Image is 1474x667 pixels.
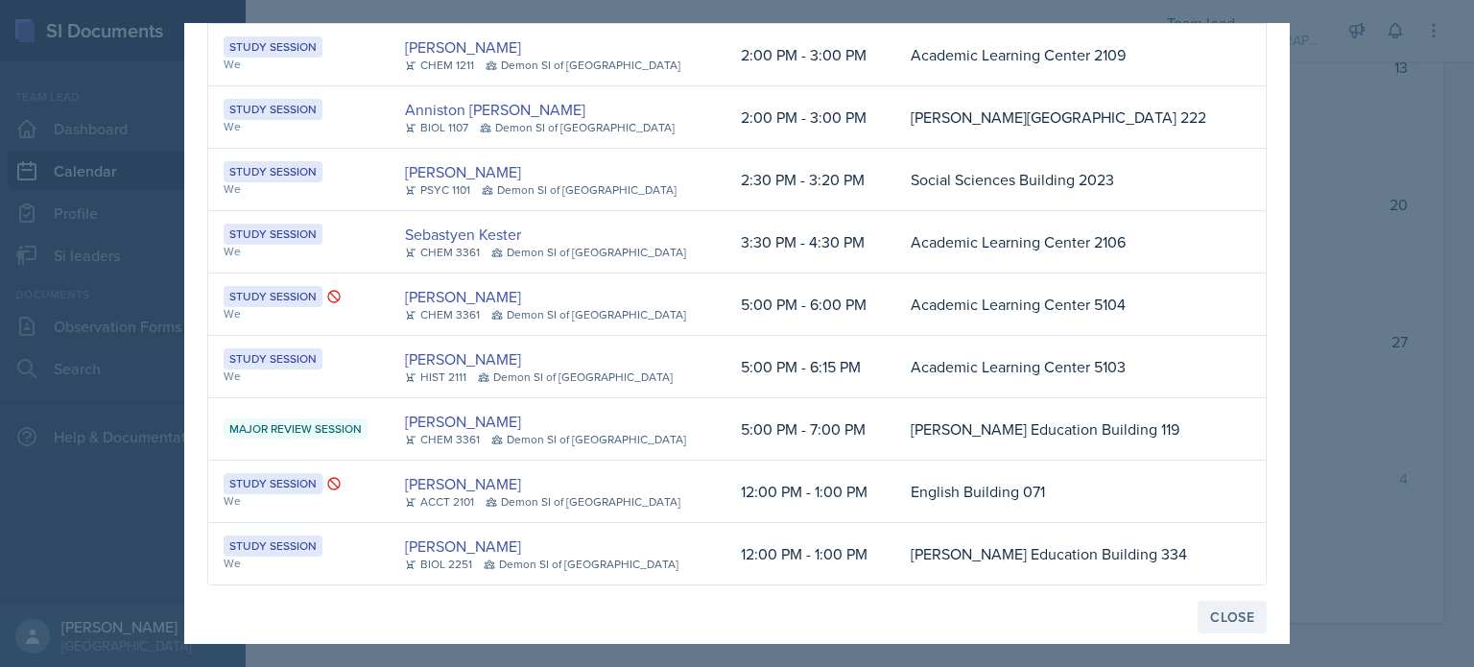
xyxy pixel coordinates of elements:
[405,472,521,495] a: [PERSON_NAME]
[725,461,895,523] td: 12:00 PM - 1:00 PM
[405,535,521,558] a: [PERSON_NAME]
[224,305,374,322] div: We
[725,211,895,274] td: 3:30 PM - 4:30 PM
[725,523,895,584] td: 12:00 PM - 1:00 PM
[224,99,322,120] div: Study Session
[484,556,678,573] div: Demon SI of [GEOGRAPHIC_DATA]
[224,161,322,182] div: Study Session
[491,244,686,261] div: Demon SI of [GEOGRAPHIC_DATA]
[895,398,1234,461] td: [PERSON_NAME] Education Building 119
[405,119,468,136] div: BIOL 1107
[1198,601,1267,633] button: Close
[405,181,470,199] div: PSYC 1101
[224,36,322,58] div: Study Session
[486,493,680,511] div: Demon SI of [GEOGRAPHIC_DATA]
[491,306,686,323] div: Demon SI of [GEOGRAPHIC_DATA]
[224,418,368,440] div: Major Review Session
[725,149,895,211] td: 2:30 PM - 3:20 PM
[895,336,1234,398] td: Academic Learning Center 5103
[405,98,585,121] a: Anniston [PERSON_NAME]
[478,369,673,386] div: Demon SI of [GEOGRAPHIC_DATA]
[405,347,521,370] a: [PERSON_NAME]
[405,369,466,386] div: HIST 2111
[224,118,374,135] div: We
[405,223,521,246] a: Sebastyen Kester
[224,473,322,494] div: Study Session
[405,57,474,74] div: CHEM 1211
[482,181,677,199] div: Demon SI of [GEOGRAPHIC_DATA]
[405,493,474,511] div: ACCT 2101
[224,368,374,385] div: We
[224,286,322,307] div: Study Session
[491,431,686,448] div: Demon SI of [GEOGRAPHIC_DATA]
[224,492,374,510] div: We
[405,306,480,323] div: CHEM 3361
[224,180,374,198] div: We
[224,224,322,245] div: Study Session
[1210,609,1254,625] div: Close
[224,536,322,557] div: Study Session
[224,243,374,260] div: We
[486,57,680,74] div: Demon SI of [GEOGRAPHIC_DATA]
[405,36,521,59] a: [PERSON_NAME]
[725,86,895,149] td: 2:00 PM - 3:00 PM
[895,461,1234,523] td: English Building 071
[224,555,374,572] div: We
[405,244,480,261] div: CHEM 3361
[405,556,472,573] div: BIOL 2251
[224,348,322,369] div: Study Session
[895,149,1234,211] td: Social Sciences Building 2023
[725,274,895,336] td: 5:00 PM - 6:00 PM
[895,86,1234,149] td: [PERSON_NAME][GEOGRAPHIC_DATA] 222
[895,211,1234,274] td: Academic Learning Center 2106
[725,398,895,461] td: 5:00 PM - 7:00 PM
[895,523,1234,584] td: [PERSON_NAME] Education Building 334
[405,160,521,183] a: [PERSON_NAME]
[725,24,895,86] td: 2:00 PM - 3:00 PM
[480,119,675,136] div: Demon SI of [GEOGRAPHIC_DATA]
[405,285,521,308] a: [PERSON_NAME]
[405,410,521,433] a: [PERSON_NAME]
[895,24,1234,86] td: Academic Learning Center 2109
[224,56,374,73] div: We
[405,431,480,448] div: CHEM 3361
[725,336,895,398] td: 5:00 PM - 6:15 PM
[895,274,1234,336] td: Academic Learning Center 5104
